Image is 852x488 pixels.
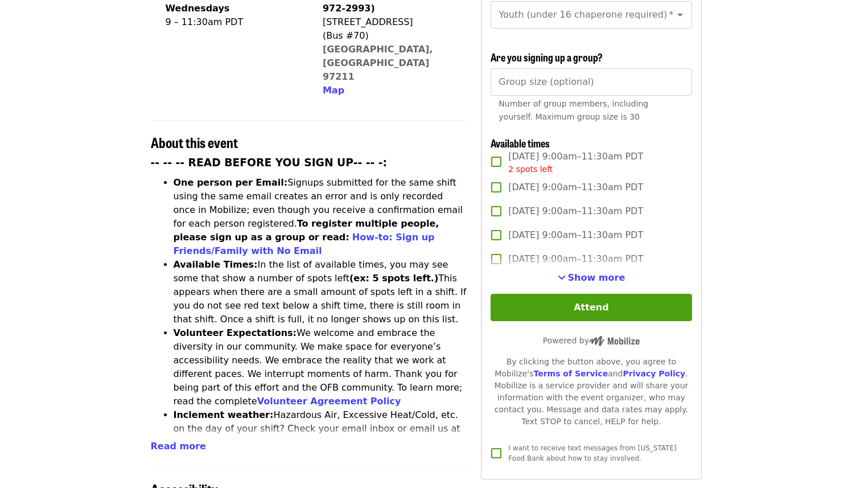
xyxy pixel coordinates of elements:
span: Read more [151,441,206,452]
span: [DATE] 9:00am–11:30am PDT [508,204,643,218]
span: About this event [151,132,238,152]
li: We welcome and embrace the diversity in our community. We make space for everyone’s accessibility... [174,326,468,408]
span: 2 spots left [508,165,553,174]
div: [STREET_ADDRESS] [323,15,458,29]
a: Volunteer Agreement Policy [257,396,401,407]
input: [object Object] [491,68,692,96]
div: By clicking the button above, you agree to Mobilize's and . Mobilize is a service provider and wi... [491,356,692,428]
strong: Volunteer Expectations: [174,327,297,338]
strong: Available Times: [174,259,258,270]
div: (Bus #70) [323,29,458,43]
a: Privacy Policy [623,369,685,378]
span: Number of group members, including yourself. Maximum group size is 30 [499,99,648,121]
strong: -- -- -- READ BEFORE YOU SIGN UP-- -- -: [151,157,388,169]
span: Are you signing up a group? [491,50,603,64]
span: [DATE] 9:00am–11:30am PDT [508,150,643,175]
button: Read more [151,440,206,453]
span: [DATE] 9:00am–11:30am PDT [508,252,643,266]
span: Available times [491,136,550,150]
strong: (ex: 5 spots left.) [349,273,438,284]
strong: To register multiple people, please sign up as a group or read: [174,218,439,243]
span: Show more [568,272,625,283]
li: Signups submitted for the same shift using the same email creates an error and is only recorded o... [174,176,468,258]
button: Map [323,84,344,97]
span: Powered by [543,336,640,345]
button: See more timeslots [558,271,625,285]
span: Map [323,85,344,96]
a: [GEOGRAPHIC_DATA], [GEOGRAPHIC_DATA] 97211 [323,44,433,82]
span: I want to receive text messages from [US_STATE] Food Bank about how to stay involved. [508,444,676,462]
div: 9 – 11:30am PDT [166,15,300,29]
a: Terms of Service [533,369,608,378]
span: [DATE] 9:00am–11:30am PDT [508,228,643,242]
li: Hazardous Air, Excessive Heat/Cold, etc. on the day of your shift? Check your email inbox or emai... [174,408,468,477]
li: In the list of available times, you may see some that show a number of spots left This appears wh... [174,258,468,326]
a: How-to: Sign up Friends/Family with No Email [174,232,435,256]
strong: One person per Email: [174,177,288,188]
button: Open [672,7,688,23]
strong: Inclement weather: [174,409,274,420]
button: Attend [491,294,692,321]
img: Powered by Mobilize [589,336,640,346]
span: [DATE] 9:00am–11:30am PDT [508,181,643,194]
